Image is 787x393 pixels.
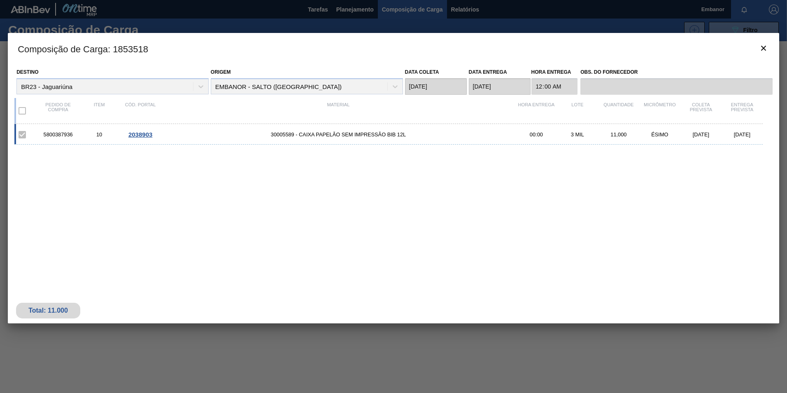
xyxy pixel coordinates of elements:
div: 10 [79,131,120,138]
div: MICRÔMETRO [639,102,680,119]
div: [DATE] [722,131,763,138]
div: 00:00 [516,131,557,138]
div: 5800387936 [37,131,79,138]
div: Pedido de compra [37,102,79,119]
div: Total: 11.000 [22,307,74,314]
div: Hora Entrega [516,102,557,119]
h3: Composição de Carga [8,33,779,64]
input: dd/mm/aaaa [405,78,467,95]
div: 11,000 [598,131,639,138]
span: 30005589 - CAIXA PAPELAO SEM IMPRESSAO BIB 12L [161,131,516,138]
div: [DATE] [680,131,722,138]
label: Data Entrega [469,69,507,75]
font: : 1853518 [108,44,148,54]
label: Origem [211,69,231,75]
div: Cód. Portal [120,102,161,119]
div: Ir para o Pedido [120,131,161,138]
div: Lote [557,102,598,119]
label: Obs. do Fornecedor [580,66,773,78]
span: 2038903 [128,131,152,138]
label: Hora Entrega [531,66,578,78]
div: ÉSIMO [639,131,680,138]
label: Data coleta [405,69,439,75]
input: dd/mm/aaaa [469,78,531,95]
div: Material [161,102,516,119]
div: Entrega Prevista [722,102,763,119]
div: Quantidade [598,102,639,119]
div: 3 MIL [557,131,598,138]
div: Coleta Prevista [680,102,722,119]
div: Item [79,102,120,119]
label: Destino [16,69,38,75]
